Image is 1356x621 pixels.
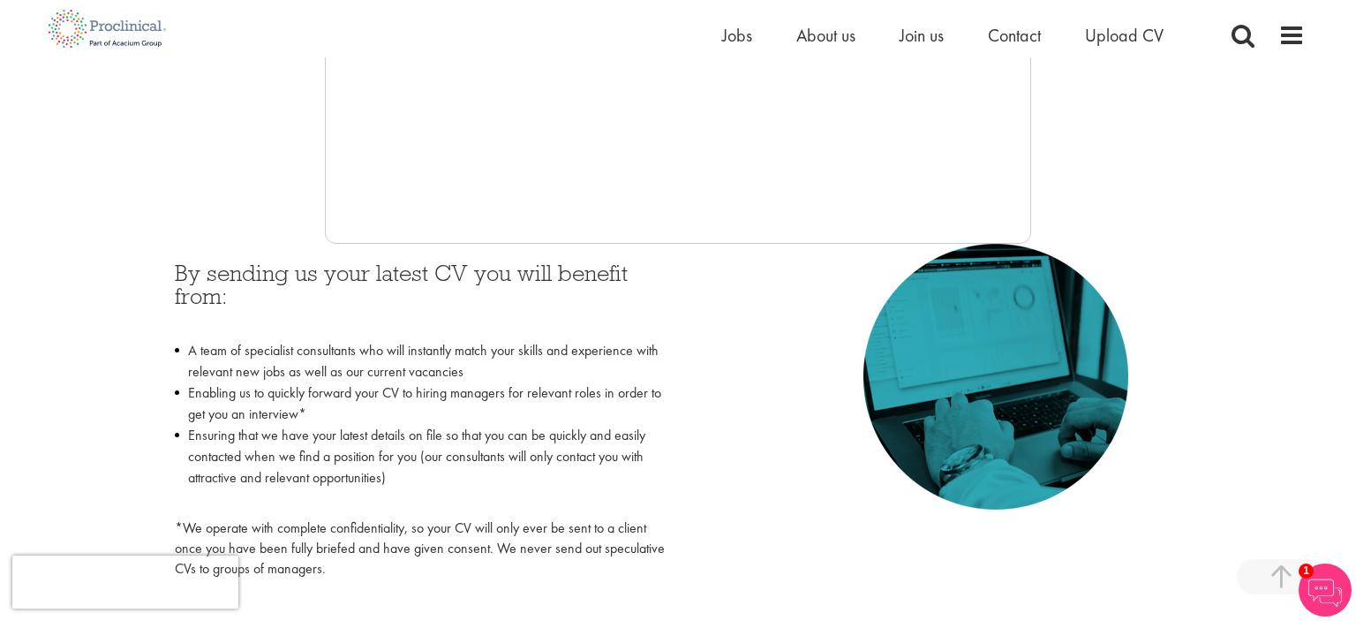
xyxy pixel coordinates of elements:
li: Ensuring that we have your latest details on file so that you can be quickly and easily contacted... [175,425,665,510]
li: Enabling us to quickly forward your CV to hiring managers for relevant roles in order to get you ... [175,382,665,425]
a: Jobs [722,24,752,47]
a: Contact [988,24,1041,47]
iframe: reCAPTCHA [12,556,238,609]
span: 1 [1299,564,1314,579]
li: A team of specialist consultants who will instantly match your skills and experience with relevan... [175,340,665,382]
img: Chatbot [1299,564,1352,617]
h3: By sending us your latest CV you will benefit from: [175,261,665,331]
a: About us [796,24,855,47]
p: *We operate with complete confidentiality, so your CV will only ever be sent to a client once you... [175,519,665,579]
a: Upload CV [1085,24,1164,47]
a: Join us [900,24,944,47]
